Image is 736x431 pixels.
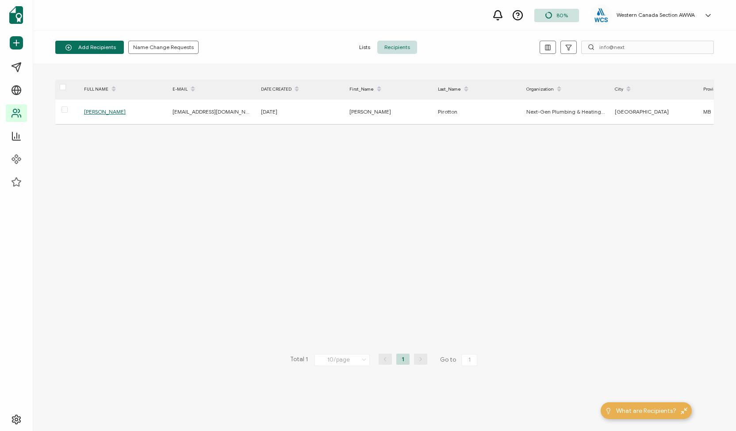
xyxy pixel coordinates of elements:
span: [PERSON_NAME] [349,108,391,115]
span: Next-Gen Plumbing & Heating Ltd [526,108,610,115]
input: Select [314,354,370,366]
img: eb0530a7-dc53-4dd2-968c-61d1fd0a03d4.png [594,8,608,22]
span: Recipients [377,41,417,54]
span: [GEOGRAPHIC_DATA] [615,108,669,115]
div: Organization [522,82,610,97]
span: Name Change Requests [133,45,194,50]
img: sertifier-logomark-colored.svg [9,6,23,24]
span: [EMAIL_ADDRESS][DOMAIN_NAME] [172,108,258,115]
div: DATE CREATED [257,82,345,97]
span: 80% [556,12,568,19]
div: FULL NAME [80,82,168,97]
span: [DATE] [261,108,277,115]
div: First_Name [345,82,433,97]
span: Total 1 [290,354,308,366]
li: 1 [396,354,410,365]
span: Go to [440,354,479,366]
div: Last_Name [433,82,522,97]
img: minimize-icon.svg [681,408,687,414]
span: Lists [352,41,377,54]
h5: Western Canada Section AWWA [617,12,695,18]
span: MB [703,108,711,115]
div: City [610,82,699,97]
span: Pirotton [438,108,457,115]
iframe: Chat Widget [692,389,736,431]
span: What are Recipients? [616,406,676,416]
input: Search [581,41,714,54]
span: [PERSON_NAME] [84,108,126,115]
div: E-MAIL [168,82,257,97]
button: Name Change Requests [128,41,199,54]
button: Add Recipients [55,41,124,54]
